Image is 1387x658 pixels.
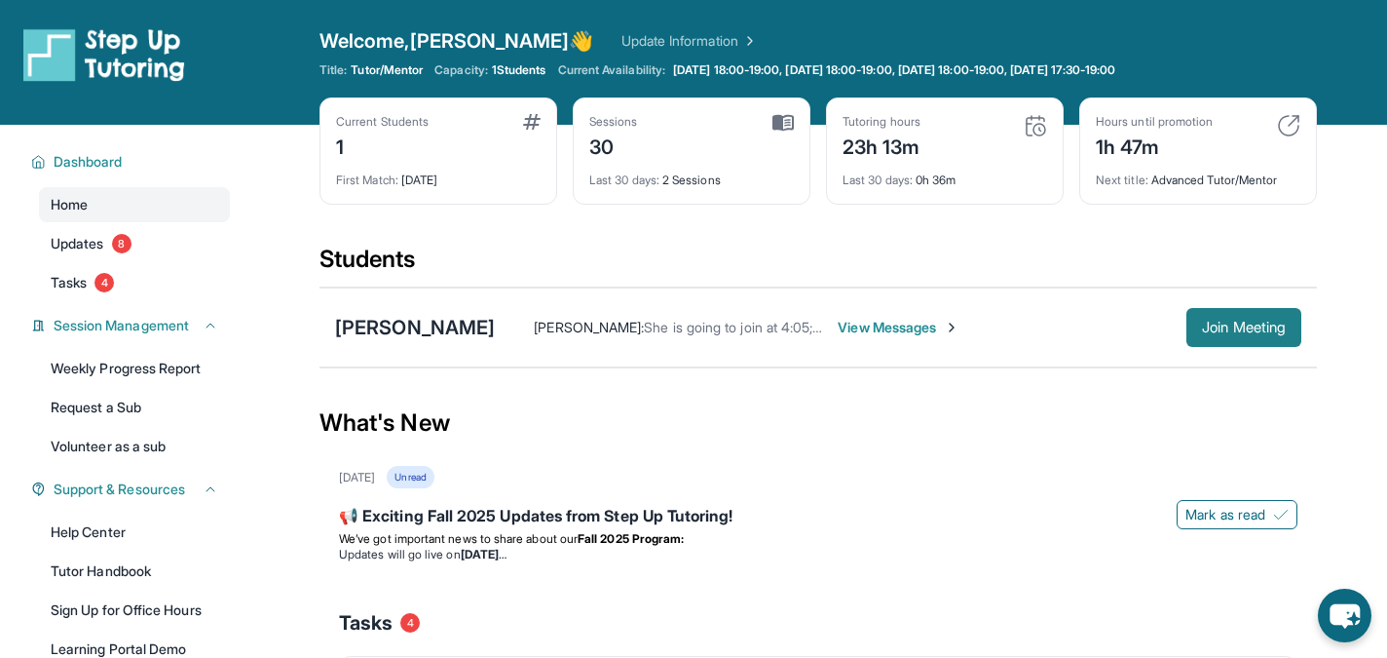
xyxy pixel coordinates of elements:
[336,173,398,187] span: First Match :
[843,130,920,161] div: 23h 13m
[112,234,131,253] span: 8
[1186,308,1301,347] button: Join Meeting
[1096,161,1300,188] div: Advanced Tutor/Mentor
[461,547,506,561] strong: [DATE]
[738,31,758,51] img: Chevron Right
[339,504,1297,531] div: 📢 Exciting Fall 2025 Updates from Step Up Tutoring!
[669,62,1119,78] a: [DATE] 18:00-19:00, [DATE] 18:00-19:00, [DATE] 18:00-19:00, [DATE] 17:30-19:00
[589,173,659,187] span: Last 30 days :
[644,319,974,335] span: She is going to join at 4:05; we are on our way home.
[339,531,578,546] span: We’ve got important news to share about our
[1185,505,1265,524] span: Mark as read
[46,480,218,499] button: Support & Resources
[39,593,230,628] a: Sign Up for Office Hours
[1096,130,1213,161] div: 1h 47m
[673,62,1115,78] span: [DATE] 18:00-19:00, [DATE] 18:00-19:00, [DATE] 18:00-19:00, [DATE] 17:30-19:00
[46,316,218,335] button: Session Management
[534,319,644,335] span: [PERSON_NAME] :
[387,466,433,488] div: Unread
[772,114,794,132] img: card
[39,265,230,300] a: Tasks4
[339,470,375,485] div: [DATE]
[46,152,218,172] button: Dashboard
[319,244,1317,287] div: Students
[1318,589,1371,642] button: chat-button
[1024,114,1047,137] img: card
[39,187,230,222] a: Home
[578,531,684,546] strong: Fall 2025 Program:
[1202,322,1286,333] span: Join Meeting
[319,27,594,55] span: Welcome, [PERSON_NAME] 👋
[434,62,488,78] span: Capacity:
[1277,114,1300,137] img: card
[351,62,423,78] span: Tutor/Mentor
[944,320,959,335] img: Chevron-Right
[319,380,1317,466] div: What's New
[54,152,123,172] span: Dashboard
[1096,173,1148,187] span: Next title :
[39,226,230,261] a: Updates8
[39,554,230,589] a: Tutor Handbook
[336,130,429,161] div: 1
[621,31,758,51] a: Update Information
[39,515,230,550] a: Help Center
[523,114,541,130] img: card
[1096,114,1213,130] div: Hours until promotion
[843,114,920,130] div: Tutoring hours
[51,273,87,292] span: Tasks
[339,547,1297,562] li: Updates will go live on
[339,609,393,637] span: Tasks
[589,130,638,161] div: 30
[838,318,959,337] span: View Messages
[39,390,230,425] a: Request a Sub
[843,161,1047,188] div: 0h 36m
[1177,500,1297,529] button: Mark as read
[335,314,495,341] div: [PERSON_NAME]
[336,161,541,188] div: [DATE]
[23,27,185,82] img: logo
[492,62,546,78] span: 1 Students
[400,613,420,633] span: 4
[54,480,185,499] span: Support & Resources
[589,161,794,188] div: 2 Sessions
[589,114,638,130] div: Sessions
[843,173,913,187] span: Last 30 days :
[319,62,347,78] span: Title:
[39,351,230,386] a: Weekly Progress Report
[1273,507,1289,523] img: Mark as read
[51,234,104,253] span: Updates
[51,195,88,214] span: Home
[558,62,665,78] span: Current Availability:
[39,429,230,464] a: Volunteer as a sub
[94,273,114,292] span: 4
[54,316,189,335] span: Session Management
[336,114,429,130] div: Current Students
